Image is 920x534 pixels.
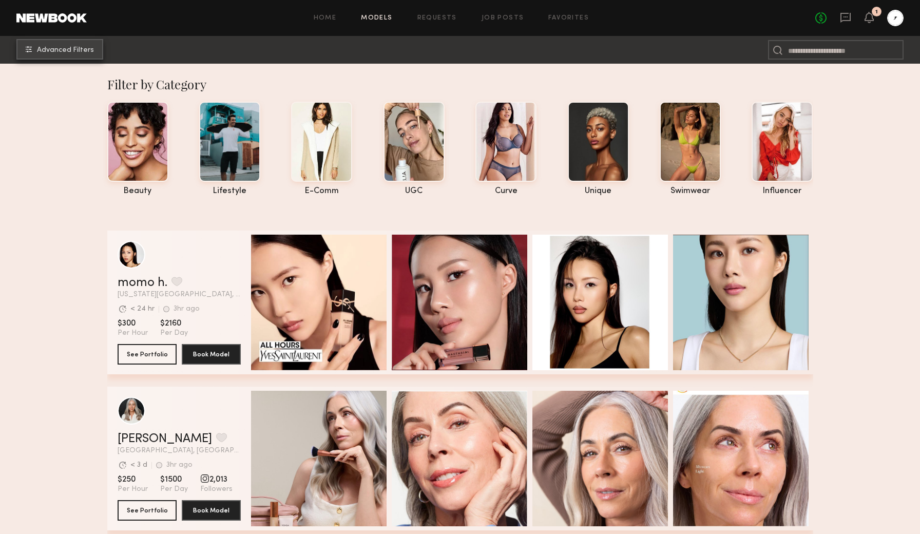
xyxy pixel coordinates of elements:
[160,485,188,494] span: Per Day
[660,187,721,196] div: swimwear
[118,329,148,338] span: Per Hour
[107,76,813,92] div: Filter by Category
[200,474,233,485] span: 2,013
[160,318,188,329] span: $2160
[118,277,167,289] a: momo h.
[568,187,629,196] div: unique
[118,500,177,521] button: See Portfolio
[118,433,212,445] a: [PERSON_NAME]
[182,344,241,365] button: Book Model
[166,462,193,469] div: 3hr ago
[548,15,589,22] a: Favorites
[107,187,168,196] div: beauty
[118,318,148,329] span: $300
[130,462,147,469] div: < 3 d
[182,500,241,521] button: Book Model
[482,15,524,22] a: Job Posts
[160,329,188,338] span: Per Day
[200,485,233,494] span: Followers
[118,344,177,365] button: See Portfolio
[384,187,445,196] div: UGC
[118,291,241,298] span: [US_STATE][GEOGRAPHIC_DATA], [GEOGRAPHIC_DATA]
[314,15,337,22] a: Home
[361,15,392,22] a: Models
[37,47,94,54] span: Advanced Filters
[174,306,200,313] div: 3hr ago
[199,187,260,196] div: lifestyle
[417,15,457,22] a: Requests
[118,474,148,485] span: $250
[752,187,813,196] div: influencer
[118,447,241,454] span: [GEOGRAPHIC_DATA], [GEOGRAPHIC_DATA]
[118,485,148,494] span: Per Hour
[160,474,188,485] span: $1500
[16,39,103,60] button: Advanced Filters
[875,9,878,15] div: 1
[291,187,352,196] div: e-comm
[475,187,536,196] div: curve
[130,306,155,313] div: < 24 hr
